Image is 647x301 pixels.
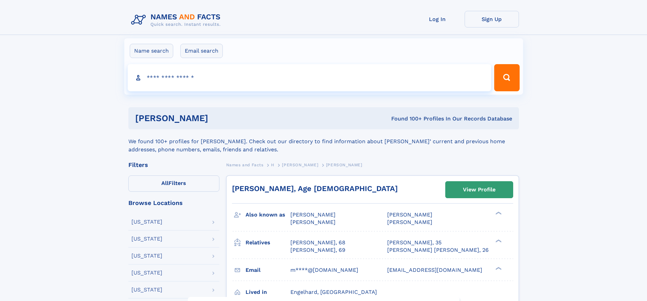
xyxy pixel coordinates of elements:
span: [PERSON_NAME] [290,211,336,218]
label: Email search [180,44,223,58]
div: Filters [128,162,219,168]
span: Engelhard, [GEOGRAPHIC_DATA] [290,289,377,295]
div: [US_STATE] [131,253,162,259]
span: [PERSON_NAME] [282,163,318,167]
span: [PERSON_NAME] [290,219,336,225]
h1: [PERSON_NAME] [135,114,300,123]
div: [US_STATE] [131,287,162,293]
span: H [271,163,274,167]
button: Search Button [494,64,519,91]
div: Browse Locations [128,200,219,206]
a: [PERSON_NAME], 68 [290,239,345,246]
a: Names and Facts [226,161,264,169]
span: All [161,180,168,186]
div: Found 100+ Profiles In Our Records Database [300,115,512,123]
h3: Lived in [246,286,290,298]
h3: Also known as [246,209,290,221]
a: Sign Up [465,11,519,27]
div: ❯ [494,239,502,243]
span: [PERSON_NAME] [387,211,432,218]
a: [PERSON_NAME], Age [DEMOGRAPHIC_DATA] [232,184,398,193]
span: [PERSON_NAME] [326,163,362,167]
span: [PERSON_NAME] [387,219,432,225]
div: ❯ [494,266,502,270]
a: [PERSON_NAME] [282,161,318,169]
a: Log In [410,11,465,27]
div: ❯ [494,211,502,215]
div: [US_STATE] [131,219,162,225]
a: View Profile [446,182,513,198]
span: [EMAIL_ADDRESS][DOMAIN_NAME] [387,267,482,273]
h3: Email [246,264,290,276]
a: [PERSON_NAME] [PERSON_NAME], 26 [387,246,489,254]
label: Filters [128,175,219,192]
a: [PERSON_NAME], 35 [387,239,442,246]
input: search input [128,64,491,91]
h3: Relatives [246,237,290,248]
label: Name search [130,44,173,58]
div: [US_STATE] [131,236,162,242]
div: [US_STATE] [131,270,162,276]
div: We found 100+ profiles for [PERSON_NAME]. Check out our directory to find information about [PERS... [128,129,519,154]
a: H [271,161,274,169]
div: View Profile [463,182,496,197]
img: Logo Names and Facts [128,11,226,29]
a: [PERSON_NAME], 69 [290,246,345,254]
